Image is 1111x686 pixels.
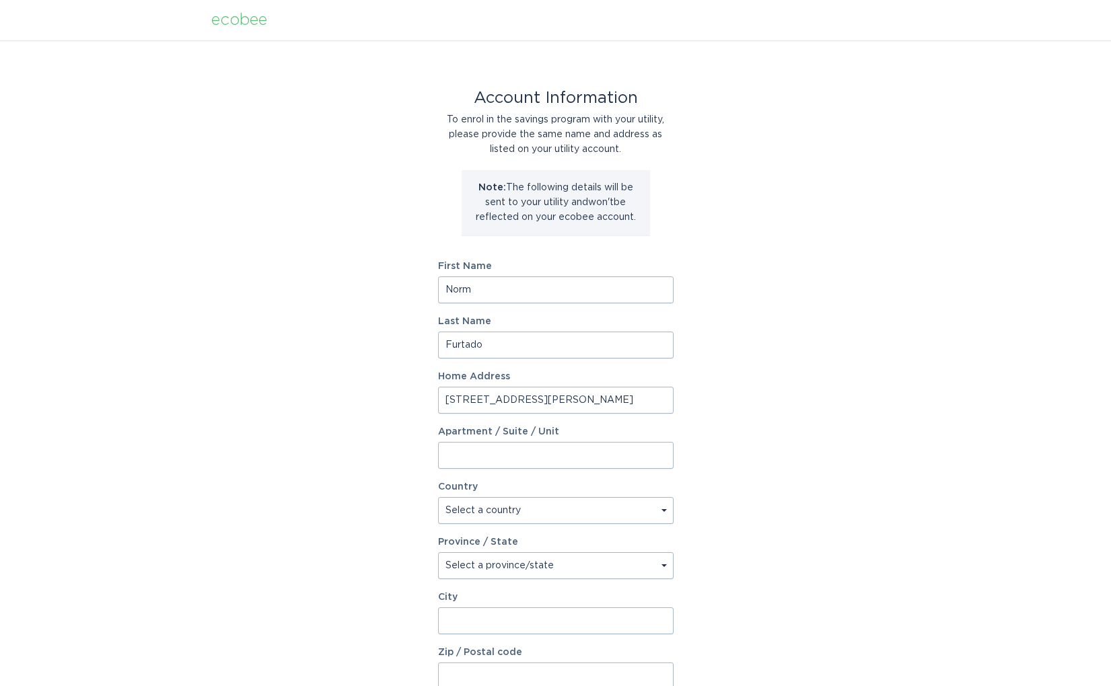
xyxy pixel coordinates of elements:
[438,593,674,602] label: City
[438,112,674,157] div: To enrol in the savings program with your utility, please provide the same name and address as li...
[478,183,506,192] strong: Note:
[438,537,518,547] label: Province / State
[438,427,674,436] label: Apartment / Suite / Unit
[438,482,478,492] label: Country
[472,180,640,225] p: The following details will be sent to your utility and won't be reflected on your ecobee account.
[211,13,267,28] div: ecobee
[438,262,674,271] label: First Name
[438,372,674,381] label: Home Address
[438,648,674,657] label: Zip / Postal code
[438,317,674,326] label: Last Name
[438,91,674,106] div: Account Information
